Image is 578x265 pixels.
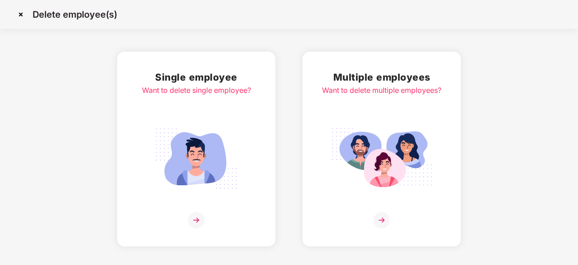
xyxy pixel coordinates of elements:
[14,7,28,22] img: svg+xml;base64,PHN2ZyBpZD0iQ3Jvc3MtMzJ4MzIiIHhtbG5zPSJodHRwOi8vd3d3LnczLm9yZy8yMDAwL3N2ZyIgd2lkdG...
[331,123,432,194] img: svg+xml;base64,PHN2ZyB4bWxucz0iaHR0cDovL3d3dy53My5vcmcvMjAwMC9zdmciIGlkPSJNdWx0aXBsZV9lbXBsb3llZS...
[322,85,441,96] div: Want to delete multiple employees?
[146,123,247,194] img: svg+xml;base64,PHN2ZyB4bWxucz0iaHR0cDovL3d3dy53My5vcmcvMjAwMC9zdmciIGlkPSJTaW5nbGVfZW1wbG95ZWUiIH...
[374,212,390,228] img: svg+xml;base64,PHN2ZyB4bWxucz0iaHR0cDovL3d3dy53My5vcmcvMjAwMC9zdmciIHdpZHRoPSIzNiIgaGVpZ2h0PSIzNi...
[322,70,441,85] h2: Multiple employees
[33,9,117,20] p: Delete employee(s)
[188,212,204,228] img: svg+xml;base64,PHN2ZyB4bWxucz0iaHR0cDovL3d3dy53My5vcmcvMjAwMC9zdmciIHdpZHRoPSIzNiIgaGVpZ2h0PSIzNi...
[142,70,251,85] h2: Single employee
[142,85,251,96] div: Want to delete single employee?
